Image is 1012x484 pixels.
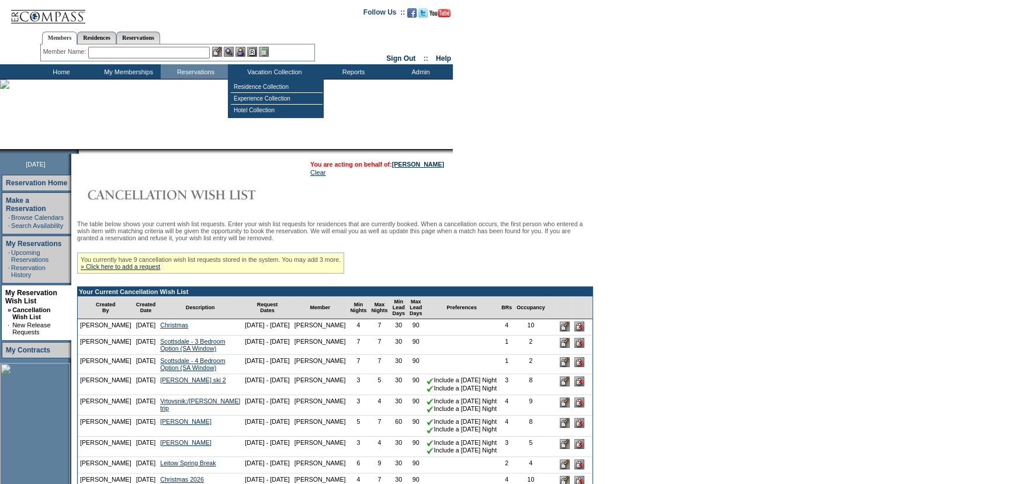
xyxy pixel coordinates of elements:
td: 8 [514,374,547,395]
nobr: [DATE] - [DATE] [245,357,290,364]
td: 9 [514,395,547,416]
nobr: [DATE] - [DATE] [245,397,290,405]
td: 4 [499,416,514,436]
td: 30 [390,319,407,336]
a: Follow us on Twitter [418,12,428,19]
td: [DATE] [134,457,158,473]
span: :: [424,54,428,63]
img: View [224,47,234,57]
td: 2 [514,336,547,355]
td: Reservations [161,64,228,79]
td: 8 [514,416,547,436]
input: Delete this Request [574,338,584,348]
nobr: [DATE] - [DATE] [245,459,290,466]
a: Help [436,54,451,63]
td: Reports [318,64,386,79]
a: Christmas 2026 [160,476,204,483]
td: 5 [369,374,390,395]
a: Make a Reservation [6,196,46,213]
td: 3 [348,374,369,395]
td: Residence Collection [231,81,323,93]
td: BRs [499,296,514,319]
td: · [8,214,10,221]
a: Scottsdale - 3 Bedroom Option (SA Window) [160,338,225,352]
td: [PERSON_NAME] [292,336,348,355]
img: b_edit.gif [212,47,222,57]
a: Scottsdale - 4 Bedroom Option (SA Window) [160,357,225,371]
nobr: Include a [DATE] Night [427,397,497,405]
td: [PERSON_NAME] [78,355,134,374]
td: Your Current Cancellation Wish List [78,287,592,296]
td: [PERSON_NAME] [292,355,348,374]
td: · [8,264,10,278]
a: » Click here to add a request [81,263,160,270]
img: chkSmaller.gif [427,406,434,413]
div: Member Name: [43,47,88,57]
td: [DATE] [134,416,158,436]
nobr: Include a [DATE] Night [427,439,497,446]
input: Delete this Request [574,397,584,407]
nobr: Include a [DATE] Night [427,426,497,433]
div: You currently have 9 cancellation wish list requests stored in the system. You may add 3 more. [77,253,344,274]
td: [PERSON_NAME] [78,336,134,355]
td: 7 [369,416,390,436]
td: · [8,249,10,263]
nobr: Include a [DATE] Night [427,376,497,383]
a: Cancellation Wish List [12,306,50,320]
a: Search Availability [11,222,63,229]
a: [PERSON_NAME] [160,439,212,446]
td: Occupancy [514,296,547,319]
td: 5 [514,437,547,457]
td: [PERSON_NAME] [292,374,348,395]
img: Impersonate [235,47,245,57]
td: 3 [499,437,514,457]
td: Hotel Collection [231,105,323,116]
td: [PERSON_NAME] [78,457,134,473]
td: Experience Collection [231,93,323,105]
td: [PERSON_NAME] [78,437,134,457]
input: Delete this Request [574,439,584,449]
td: 7 [348,336,369,355]
input: Delete this Request [574,321,584,331]
td: 60 [390,416,407,436]
nobr: [DATE] - [DATE] [245,476,290,483]
td: 90 [407,355,425,374]
td: Follow Us :: [363,7,405,21]
img: Cancellation Wish List [77,183,311,206]
input: Edit this Request [560,357,570,367]
td: 6 [348,457,369,473]
input: Edit this Request [560,397,570,407]
td: [PERSON_NAME] [292,457,348,473]
img: chkSmaller.gif [427,385,434,392]
td: 2 [499,457,514,473]
img: b_calculator.gif [259,47,269,57]
td: · [8,222,10,229]
td: Description [158,296,242,319]
td: 2 [514,355,547,374]
td: 4 [369,395,390,416]
input: Edit this Request [560,376,570,386]
a: Reservation Home [6,179,67,187]
img: chkSmaller.gif [427,398,434,405]
td: [PERSON_NAME] [292,395,348,416]
td: 90 [407,319,425,336]
a: Upcoming Reservations [11,249,48,263]
img: chkSmaller.gif [427,419,434,426]
td: 7 [348,355,369,374]
span: You are acting on behalf of: [310,161,444,168]
a: Clear [310,169,325,176]
input: Delete this Request [574,418,584,428]
a: Browse Calendars [11,214,64,221]
td: Vacation Collection [228,64,318,79]
td: [DATE] [134,319,158,336]
td: 30 [390,457,407,473]
a: Members [42,32,78,44]
nobr: [DATE] - [DATE] [245,376,290,383]
td: Admin [386,64,453,79]
td: 30 [390,374,407,395]
a: My Reservations [6,240,61,248]
nobr: [DATE] - [DATE] [245,439,290,446]
img: Subscribe to our YouTube Channel [429,9,450,18]
td: 3 [499,374,514,395]
td: 90 [407,457,425,473]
